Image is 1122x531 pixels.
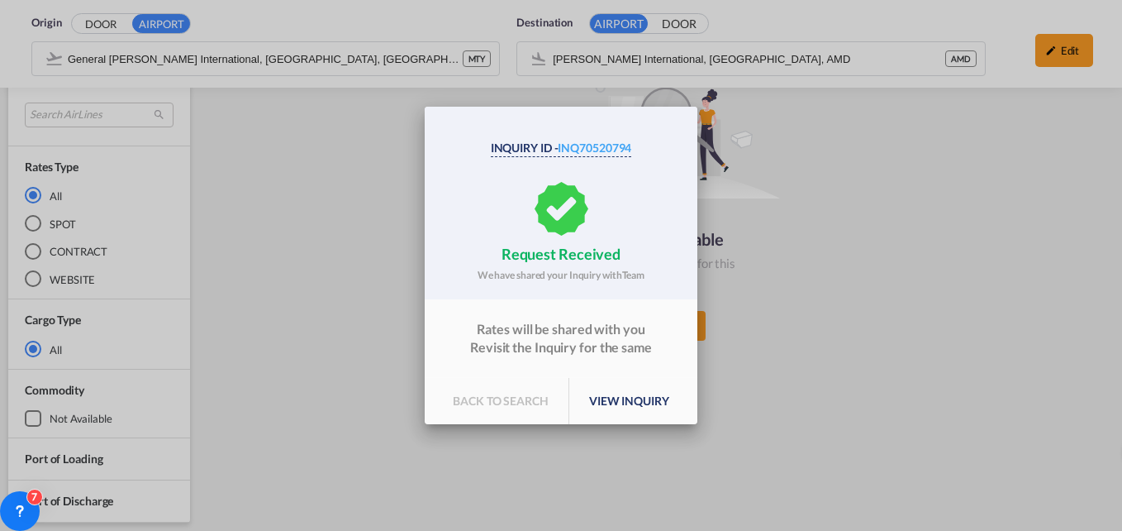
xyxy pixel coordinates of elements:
p: request received [502,244,620,265]
b: Team [622,269,645,281]
span: Inquiry Id - [491,141,559,155]
p: We have shared your Inquiry with [478,269,644,283]
p: view inquiry [569,378,689,424]
md-dialog: Inquiry Id - ... [425,107,697,424]
span: INQ70520794 [558,141,631,155]
p: back to search [433,378,569,424]
div: Rates will be shared with you Revisit the Inquiry for the same [425,320,697,357]
md-icon: assets/icons/custom/approved-signal.svg [535,182,588,236]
